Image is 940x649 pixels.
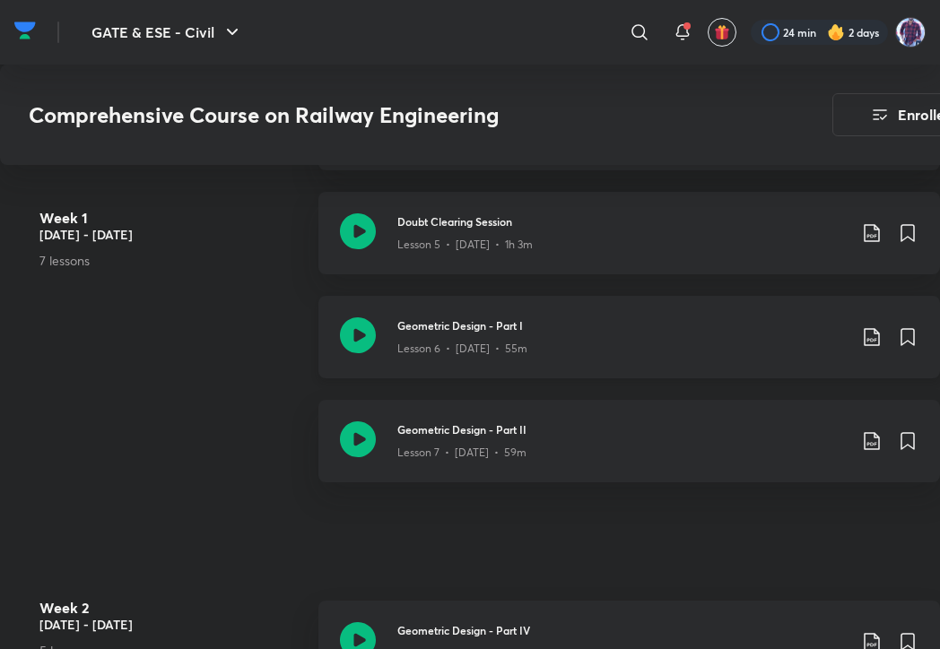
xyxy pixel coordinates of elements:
[397,237,533,253] p: Lesson 5 • [DATE] • 1h 3m
[81,14,254,50] button: GATE & ESE - Civil
[39,225,303,244] h5: [DATE] - [DATE]
[39,601,303,615] h4: Week 2
[29,102,731,128] h3: Comprehensive Course on Railway Engineering
[827,23,845,41] img: streak
[14,17,36,44] img: Company Logo
[708,18,736,47] button: avatar
[39,251,303,270] p: 7 lessons
[318,192,940,296] a: Doubt Clearing SessionLesson 5 • [DATE] • 1h 3m
[397,317,847,333] h3: Geometric Design - Part I
[397,421,847,437] h3: Geometric Design - Part II
[895,17,926,48] img: Tejasvi Upadhyay
[714,24,730,40] img: avatar
[397,213,847,229] h3: Doubt Clearing Session
[318,296,940,400] a: Geometric Design - Part ILesson 6 • [DATE] • 55m
[397,445,527,461] p: Lesson 7 • [DATE] • 59m
[318,400,940,504] a: Geometric Design - Part IILesson 7 • [DATE] • 59m
[14,17,36,48] a: Company Logo
[397,622,847,638] h3: Geometric Design - Part IV
[397,341,527,357] p: Lesson 6 • [DATE] • 55m
[39,615,303,634] h5: [DATE] - [DATE]
[39,211,303,225] h4: Week 1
